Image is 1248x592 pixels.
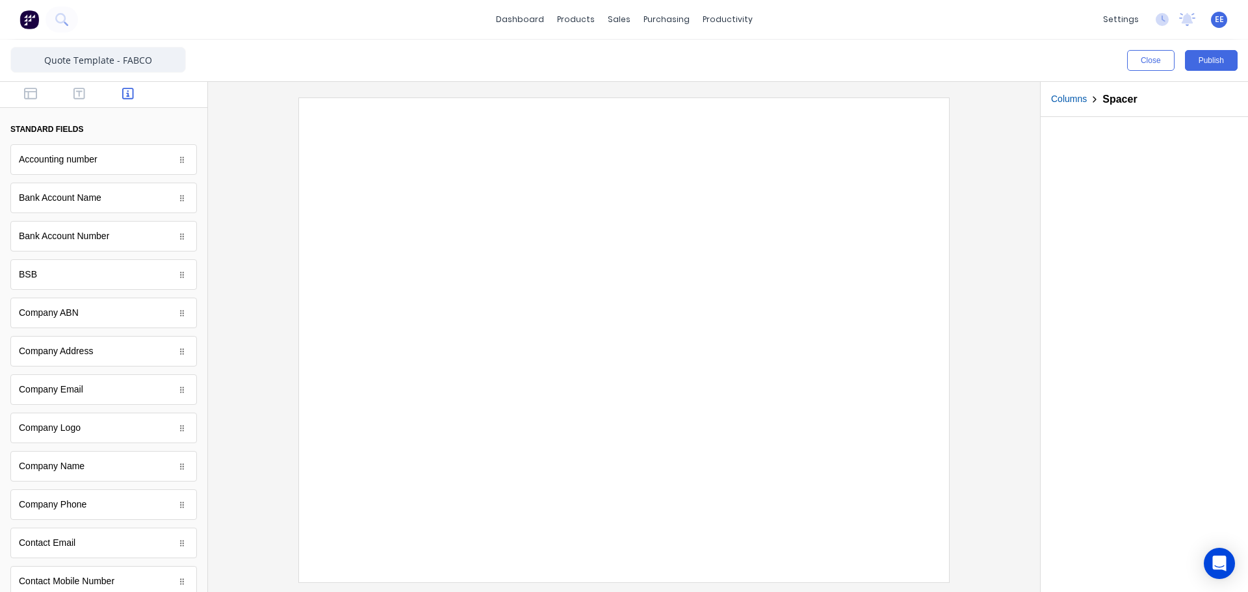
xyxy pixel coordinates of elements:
[1185,50,1238,71] button: Publish
[10,118,197,140] button: standard fields
[1127,50,1175,71] button: Close
[10,259,197,290] div: BSB
[10,298,197,328] div: Company ABN
[637,10,696,29] div: purchasing
[19,229,109,243] div: Bank Account Number
[10,183,197,213] div: Bank Account Name
[1215,14,1224,25] span: EE
[1097,10,1145,29] div: settings
[489,10,551,29] a: dashboard
[19,10,39,29] img: Factory
[10,123,83,135] div: standard fields
[10,221,197,251] div: Bank Account Number
[19,459,84,473] div: Company Name
[1102,93,1137,105] h2: Spacer
[19,383,83,396] div: Company Email
[10,47,186,73] input: Enter template name here
[19,153,97,166] div: Accounting number
[19,268,37,281] div: BSB
[1204,548,1235,579] div: Open Intercom Messenger
[10,413,197,443] div: Company Logo
[19,536,75,550] div: Contact Email
[19,498,86,511] div: Company Phone
[19,306,79,320] div: Company ABN
[10,336,197,367] div: Company Address
[10,451,197,482] div: Company Name
[10,144,197,175] div: Accounting number
[19,421,81,435] div: Company Logo
[10,528,197,558] div: Contact Email
[601,10,637,29] div: sales
[19,344,93,358] div: Company Address
[696,10,759,29] div: productivity
[551,10,601,29] div: products
[10,489,197,520] div: Company Phone
[1051,92,1087,106] button: Columns
[19,191,101,205] div: Bank Account Name
[10,374,197,405] div: Company Email
[19,574,114,588] div: Contact Mobile Number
